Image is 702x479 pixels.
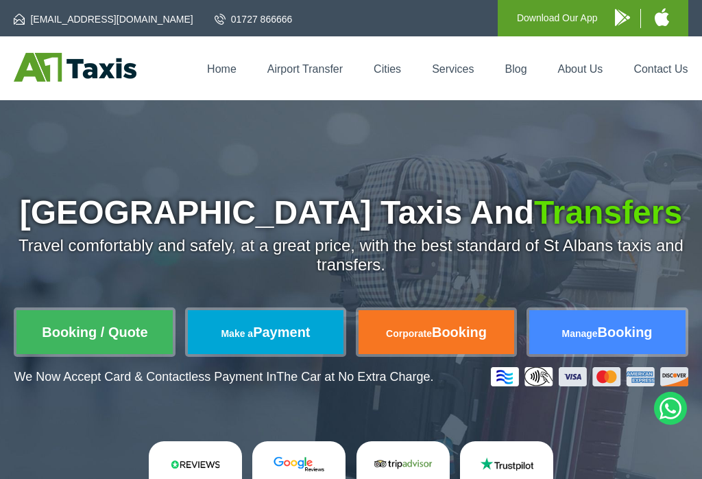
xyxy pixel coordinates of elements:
img: Google [267,456,330,472]
a: Cities [374,63,401,75]
span: Make a [221,328,253,339]
span: The Car at No Extra Charge. [276,370,433,384]
h1: [GEOGRAPHIC_DATA] Taxis And [14,196,688,229]
a: 01727 866666 [215,12,293,26]
a: Contact Us [633,63,688,75]
img: A1 Taxis Android App [615,9,630,26]
img: A1 Taxis St Albans LTD [14,53,136,82]
span: Manage [561,328,597,339]
a: Booking / Quote [16,310,173,354]
a: About Us [558,63,603,75]
a: Services [432,63,474,75]
img: Tripadvisor [372,456,435,472]
a: CorporateBooking [359,310,515,354]
a: Make aPayment [188,310,344,354]
a: Blog [505,63,527,75]
a: [EMAIL_ADDRESS][DOMAIN_NAME] [14,12,193,26]
img: Trustpilot [475,456,538,472]
a: Home [207,63,237,75]
p: We Now Accept Card & Contactless Payment In [14,370,433,384]
a: Airport Transfer [267,63,343,75]
img: Reviews.io [164,456,227,472]
span: Transfers [534,194,682,231]
span: Corporate [386,328,432,339]
a: ManageBooking [529,310,686,354]
p: Travel comfortably and safely, at a great price, with the best standard of St Albans taxis and tr... [14,236,688,274]
img: Credit And Debit Cards [491,367,688,386]
img: A1 Taxis iPhone App [655,8,669,26]
p: Download Our App [517,10,598,27]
